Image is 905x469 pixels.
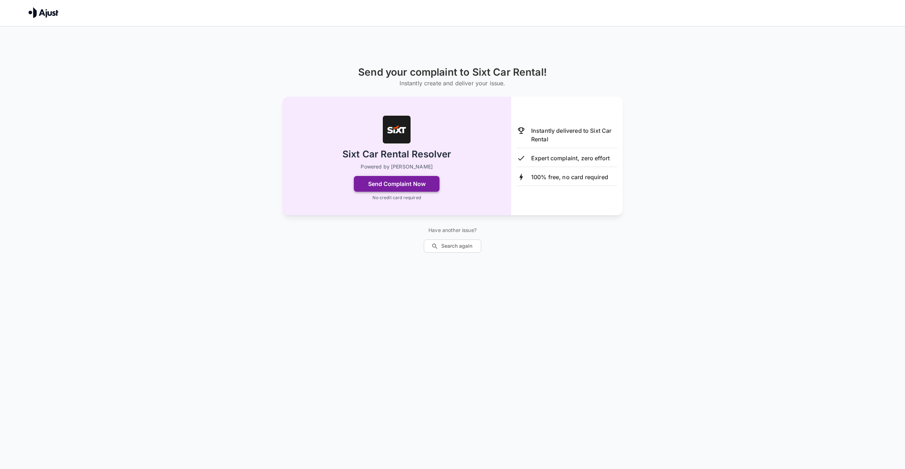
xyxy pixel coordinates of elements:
[372,195,421,201] p: No credit card required
[361,163,433,170] p: Powered by [PERSON_NAME]
[531,126,617,143] p: Instantly delivered to Sixt Car Rental
[531,173,608,181] p: 100% free, no card required
[29,7,59,18] img: Ajust
[382,115,411,144] img: Sixt Car Rental
[358,66,547,78] h1: Send your complaint to Sixt Car Rental!
[531,154,610,162] p: Expert complaint, zero effort
[424,227,481,234] p: Have another issue?
[354,176,439,192] button: Send Complaint Now
[342,148,451,161] h2: Sixt Car Rental Resolver
[424,239,481,253] button: Search again
[358,78,547,88] h6: Instantly create and deliver your issue.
